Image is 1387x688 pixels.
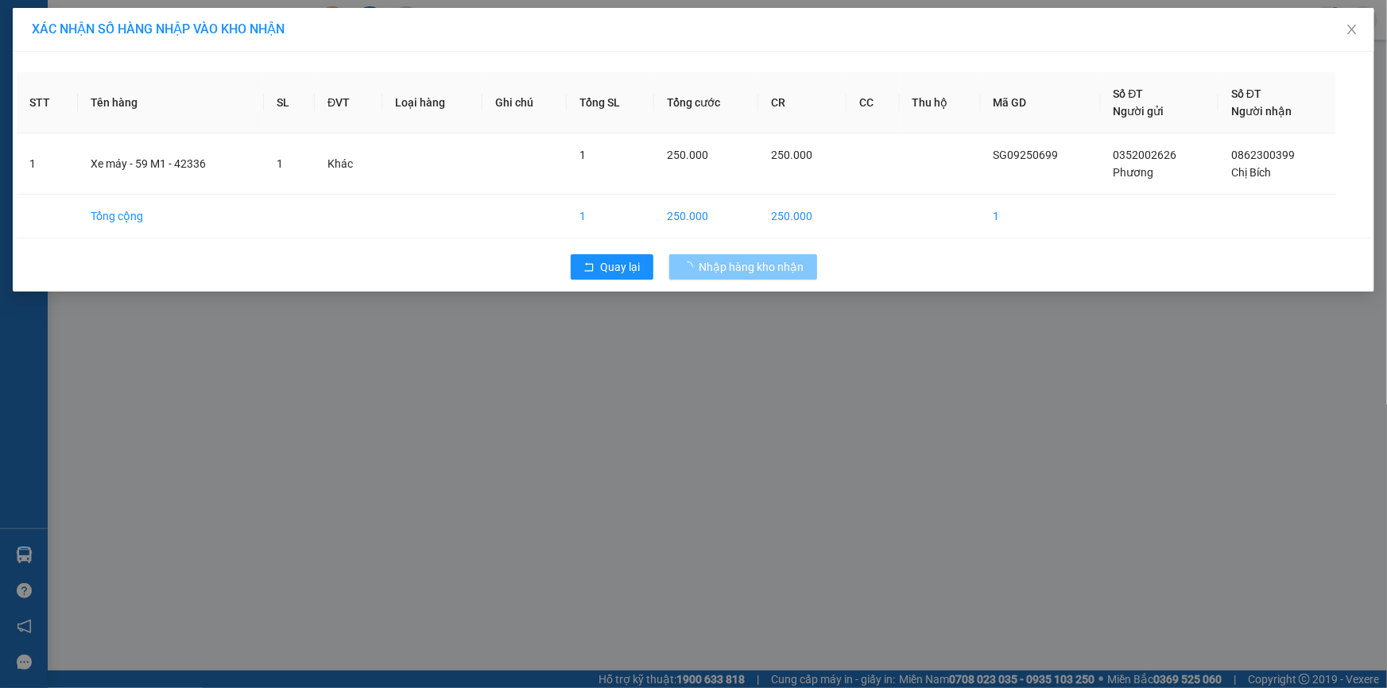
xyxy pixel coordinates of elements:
th: STT [17,72,78,133]
td: 250.000 [758,195,847,238]
th: SL [264,72,315,133]
span: Quay lại [601,258,641,276]
td: Tổng cộng [78,195,265,238]
span: 1 [277,157,283,170]
span: Số ĐT [1231,87,1261,100]
td: 1 [567,195,654,238]
th: Thu hộ [900,72,981,133]
span: 1 [579,149,586,161]
th: Tổng SL [567,72,654,133]
th: CR [758,72,847,133]
span: loading [682,261,699,272]
th: ĐVT [315,72,382,133]
span: Người nhận [1231,105,1292,118]
th: Tên hàng [78,72,265,133]
th: Tổng cước [654,72,758,133]
button: Nhập hàng kho nhận [669,254,817,280]
span: close [1346,23,1358,36]
td: 1 [17,133,78,195]
td: Xe máy - 59 M1 - 42336 [78,133,265,195]
td: Khác [315,133,382,195]
span: XÁC NHẬN SỐ HÀNG NHẬP VÀO KHO NHẬN [32,21,285,37]
span: 250.000 [771,149,812,161]
span: 250.000 [667,149,708,161]
th: CC [847,72,899,133]
th: Loại hàng [382,72,482,133]
span: Phương [1114,166,1154,179]
th: Mã GD [981,72,1101,133]
td: 1 [981,195,1101,238]
span: Chị Bích [1231,166,1271,179]
span: Số ĐT [1114,87,1144,100]
span: Người gửi [1114,105,1164,118]
span: rollback [583,261,595,274]
span: 0352002626 [1114,149,1177,161]
span: SG09250699 [994,149,1059,161]
span: 0862300399 [1231,149,1295,161]
button: rollbackQuay lại [571,254,653,280]
button: Close [1330,8,1374,52]
th: Ghi chú [482,72,567,133]
td: 250.000 [654,195,758,238]
span: Nhập hàng kho nhận [699,258,804,276]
